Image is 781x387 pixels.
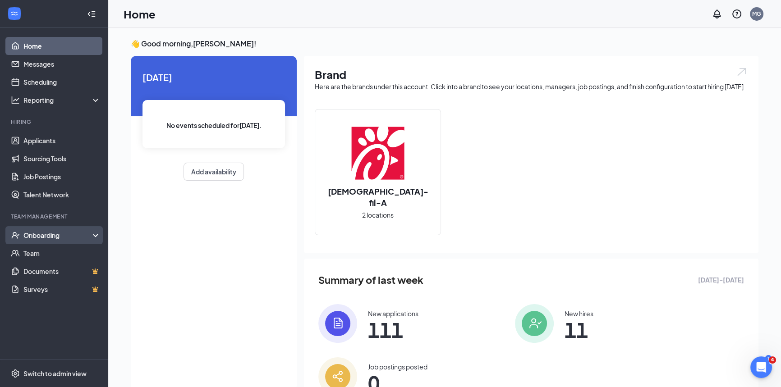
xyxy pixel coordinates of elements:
span: 11 [565,322,593,338]
a: Team [23,244,101,262]
h2: [DEMOGRAPHIC_DATA]-fil-A [315,186,441,208]
div: MG [752,10,761,18]
svg: WorkstreamLogo [10,9,19,18]
svg: Notifications [712,9,722,19]
a: Scheduling [23,73,101,91]
button: Add availability [184,163,244,181]
span: 2 locations [362,210,394,220]
a: Applicants [23,132,101,150]
img: icon [318,304,357,343]
span: 111 [368,322,418,338]
div: Here are the brands under this account. Click into a brand to see your locations, managers, job p... [315,82,748,91]
img: Chick-fil-A [349,124,407,182]
div: Job postings posted [368,362,427,371]
span: 4 [769,356,776,364]
img: icon [515,304,554,343]
a: Job Postings [23,168,101,186]
a: DocumentsCrown [23,262,101,280]
div: New hires [565,309,593,318]
div: Reporting [23,96,101,105]
span: No events scheduled for [DATE] . [166,120,262,130]
span: Summary of last week [318,272,423,288]
div: Switch to admin view [23,369,87,378]
div: Onboarding [23,231,93,240]
a: Sourcing Tools [23,150,101,168]
span: [DATE] - [DATE] [698,275,744,285]
div: 1 [765,355,772,363]
svg: Settings [11,369,20,378]
svg: Analysis [11,96,20,105]
div: Team Management [11,213,99,220]
a: Talent Network [23,186,101,204]
svg: QuestionInfo [731,9,742,19]
h1: Home [124,6,156,22]
div: New applications [368,309,418,318]
img: open.6027fd2a22e1237b5b06.svg [736,67,748,77]
div: Hiring [11,118,99,126]
svg: Collapse [87,9,96,18]
h3: 👋 Good morning, [PERSON_NAME] ! [131,39,758,49]
h1: Brand [315,67,748,82]
svg: UserCheck [11,231,20,240]
iframe: Intercom live chat [750,356,772,378]
span: [DATE] [142,70,285,84]
a: Messages [23,55,101,73]
a: Home [23,37,101,55]
a: SurveysCrown [23,280,101,298]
